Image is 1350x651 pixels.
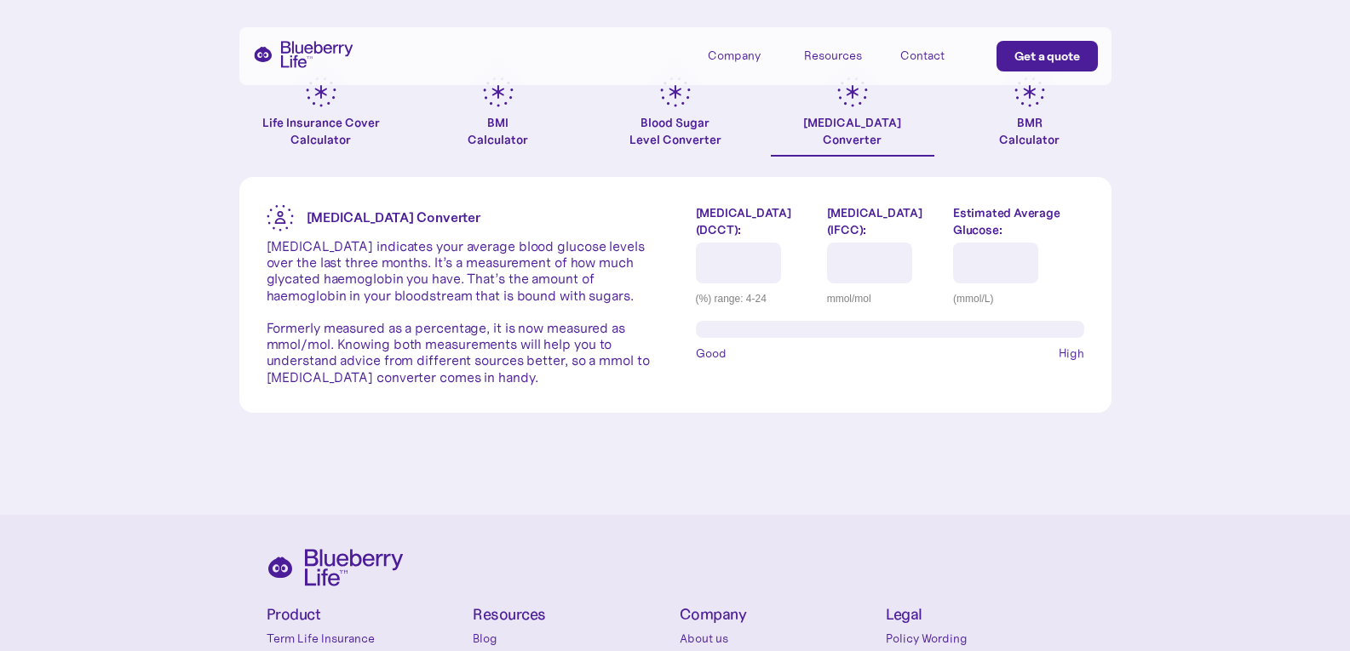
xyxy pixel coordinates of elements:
div: Life Insurance Cover Calculator [239,114,403,148]
a: Blood SugarLevel Converter [594,77,757,157]
span: Good [696,345,727,362]
label: [MEDICAL_DATA] (IFCC): [827,204,940,238]
a: Contact [900,41,977,69]
div: [MEDICAL_DATA] Converter [803,114,901,148]
strong: [MEDICAL_DATA] Converter [307,208,481,226]
h4: Company [680,607,878,623]
div: Company [708,41,784,69]
a: Term Life Insurance [267,630,465,647]
a: [MEDICAL_DATA]Converter [771,77,934,157]
h4: Product [267,607,465,623]
div: (%) range: 4-24 [696,290,814,307]
a: Policy Wording [886,630,1084,647]
div: Blood Sugar Level Converter [629,114,721,148]
div: BMR Calculator [999,114,1060,148]
div: BMI Calculator [468,114,528,148]
div: Resources [804,41,881,69]
a: Life Insurance Cover Calculator [239,77,403,157]
a: About us [680,630,878,647]
label: Estimated Average Glucose: [953,204,1083,238]
p: [MEDICAL_DATA] indicates your average blood glucose levels over the last three months. It’s a mea... [267,238,655,385]
div: Company [708,49,761,63]
a: BMRCalculator [948,77,1112,157]
div: Resources [804,49,862,63]
a: BMICalculator [416,77,580,157]
h4: Legal [886,607,1084,623]
div: Contact [900,49,945,63]
a: home [253,41,353,68]
a: Get a quote [997,41,1098,71]
label: [MEDICAL_DATA] (DCCT): [696,204,814,238]
div: Get a quote [1014,48,1080,65]
h4: Resources [473,607,671,623]
div: mmol/mol [827,290,940,307]
div: (mmol/L) [953,290,1083,307]
span: High [1059,345,1084,362]
a: Blog [473,630,671,647]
